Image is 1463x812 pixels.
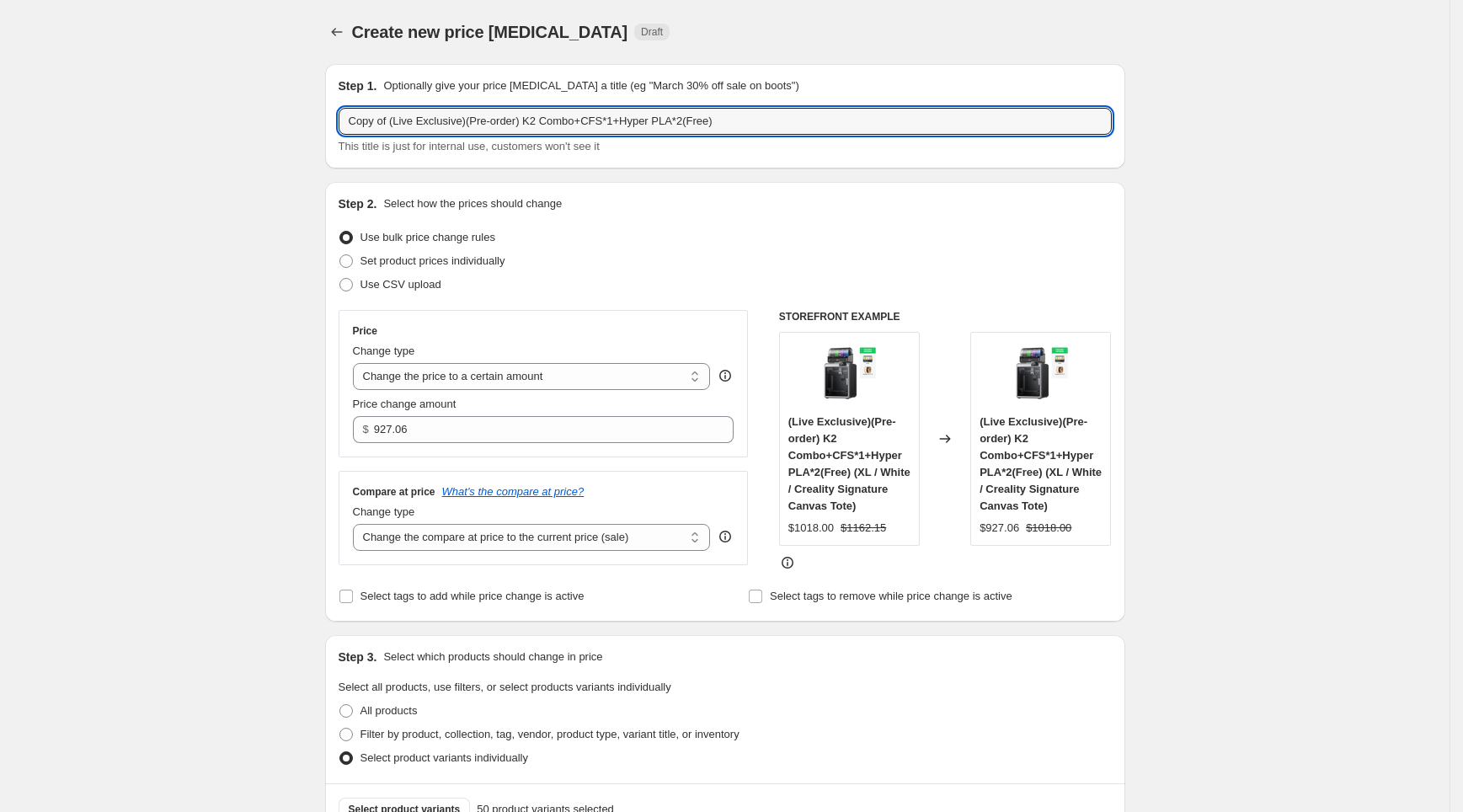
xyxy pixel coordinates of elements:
span: Select all products, use filters, or select products variants individually [339,681,671,693]
h3: Price [353,324,377,338]
span: Use CSV upload [360,278,441,291]
span: Create new price [MEDICAL_DATA] [352,23,628,41]
span: Change type [353,345,415,357]
span: Filter by product, collection, tag, vendor, product type, variant title, or inventory [360,728,740,740]
button: What's the compare at price? [442,485,585,498]
h2: Step 2. [339,195,377,212]
span: (Live Exclusive)(Pre-order) K2 Combo+CFS*1+Hyper PLA*2(Free) (XL / White / Creality Signature Can... [980,415,1102,512]
span: This title is just for internal use, customers won't see it [339,140,600,152]
strike: $1018.00 [1026,520,1071,537]
span: Use bulk price change rules [360,231,495,243]
span: Set product prices individually [360,254,505,267]
div: help [717,367,734,384]
div: help [717,528,734,545]
strike: $1162.15 [841,520,886,537]
h2: Step 3. [339,649,377,665]
span: Draft [641,25,663,39]
img: K2_CFS_80x.png [815,341,883,409]
h2: Step 1. [339,77,377,94]
span: Select product variants individually [360,751,528,764]
span: Select tags to remove while price change is active [770,590,1012,602]
p: Optionally give your price [MEDICAL_DATA] a title (eg "March 30% off sale on boots") [383,77,798,94]
img: K2_CFS_80x.png [1007,341,1075,409]
div: $927.06 [980,520,1019,537]
p: Select which products should change in price [383,649,602,665]
div: $1018.00 [788,520,834,537]
span: (Live Exclusive)(Pre-order) K2 Combo+CFS*1+Hyper PLA*2(Free) (XL / White / Creality Signature Can... [788,415,910,512]
input: 80.00 [374,416,708,443]
span: $ [363,423,369,435]
span: Price change amount [353,398,457,410]
span: Change type [353,505,415,518]
h3: Compare at price [353,485,435,499]
h6: STOREFRONT EXAMPLE [779,310,1112,323]
input: 30% off holiday sale [339,108,1112,135]
span: All products [360,704,418,717]
p: Select how the prices should change [383,195,562,212]
span: Select tags to add while price change is active [360,590,585,602]
button: Price change jobs [325,20,349,44]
